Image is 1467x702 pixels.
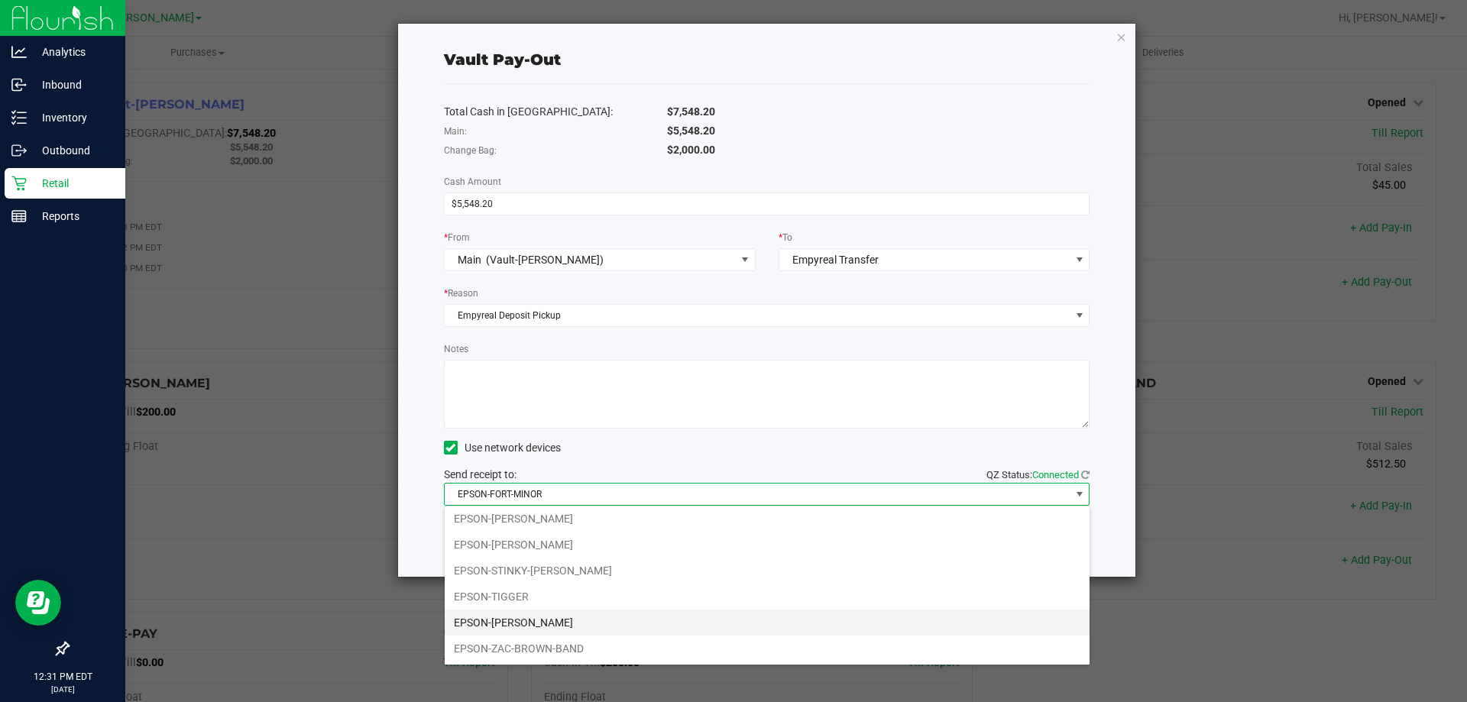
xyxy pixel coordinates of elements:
li: EPSON-TIGGER [445,584,1090,610]
label: Notes [444,342,468,356]
p: Inventory [27,108,118,127]
inline-svg: Inventory [11,110,27,125]
span: Send receipt to: [444,468,517,480]
span: Empyreal Transfer [792,254,879,266]
span: QZ Status: [986,469,1090,480]
span: Main: [444,126,467,137]
p: Analytics [27,43,118,61]
p: [DATE] [7,684,118,695]
label: To [779,231,792,244]
div: Vault Pay-Out [444,48,561,71]
p: Reports [27,207,118,225]
span: EPSON-FORT-MINOR [445,484,1070,505]
span: $7,548.20 [667,105,715,118]
inline-svg: Analytics [11,44,27,60]
li: EPSON-[PERSON_NAME] [445,506,1090,532]
li: EPSON-STINKY-[PERSON_NAME] [445,558,1090,584]
label: Use network devices [444,440,561,456]
span: $2,000.00 [667,144,715,156]
iframe: Resource center [15,580,61,626]
span: Total Cash in [GEOGRAPHIC_DATA]: [444,105,613,118]
inline-svg: Reports [11,209,27,224]
inline-svg: Retail [11,176,27,191]
span: Main [458,254,481,266]
span: Connected [1032,469,1079,480]
span: Empyreal Deposit Pickup [445,305,1070,326]
li: EPSON-[PERSON_NAME] [445,532,1090,558]
li: EPSON-[PERSON_NAME] [445,610,1090,636]
p: 12:31 PM EDT [7,670,118,684]
label: From [444,231,470,244]
inline-svg: Outbound [11,143,27,158]
li: EPSON-ZAC-BROWN-BAND [445,636,1090,662]
span: Cash Amount [444,176,501,187]
inline-svg: Inbound [11,77,27,92]
p: Outbound [27,141,118,160]
span: $5,548.20 [667,125,715,137]
p: Retail [27,174,118,192]
label: Reason [444,286,478,300]
p: Inbound [27,76,118,94]
span: (Vault-[PERSON_NAME]) [486,254,604,266]
span: Change Bag: [444,145,497,156]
